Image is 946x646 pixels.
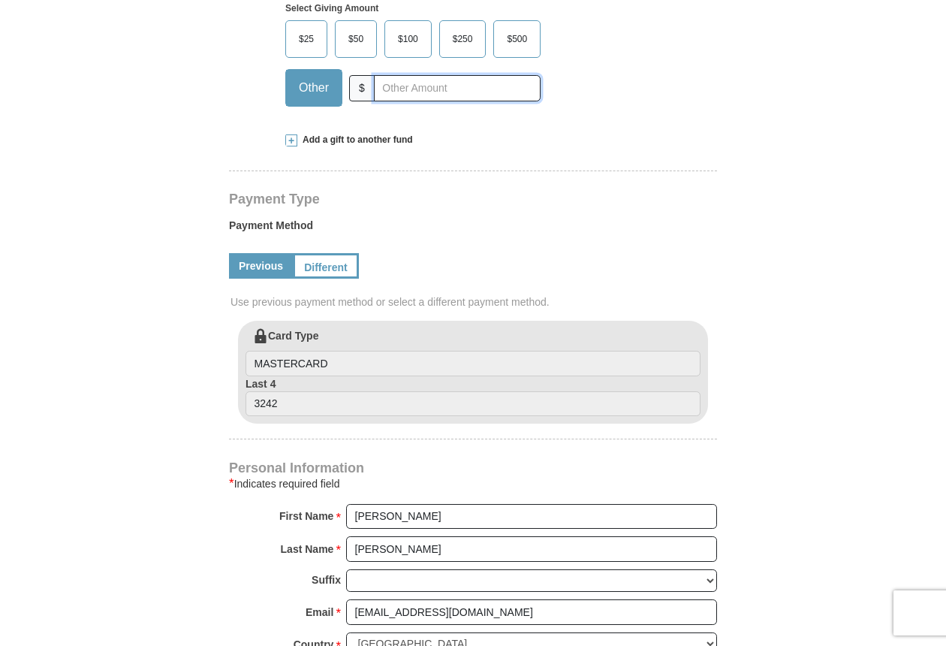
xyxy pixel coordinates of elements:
input: Last 4 [246,391,700,417]
div: Indicates required field [229,475,717,493]
label: Last 4 [246,376,700,417]
input: Card Type [246,351,700,376]
strong: Last Name [281,539,334,560]
span: $ [349,75,375,101]
span: $50 [341,28,371,50]
strong: First Name [279,506,333,527]
strong: Email [306,602,333,623]
input: Other Amount [374,75,541,101]
a: Different [293,253,359,279]
label: Payment Method [229,218,717,240]
h4: Payment Type [229,193,717,205]
strong: Suffix [312,569,341,590]
span: Other [291,77,336,99]
a: Previous [229,253,293,279]
span: Add a gift to another fund [297,134,413,146]
span: $25 [291,28,321,50]
strong: Select Giving Amount [285,3,378,14]
h4: Personal Information [229,462,717,474]
span: Use previous payment method or select a different payment method. [230,294,719,309]
span: $250 [445,28,481,50]
label: Card Type [246,328,700,376]
span: $100 [390,28,426,50]
span: $500 [499,28,535,50]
